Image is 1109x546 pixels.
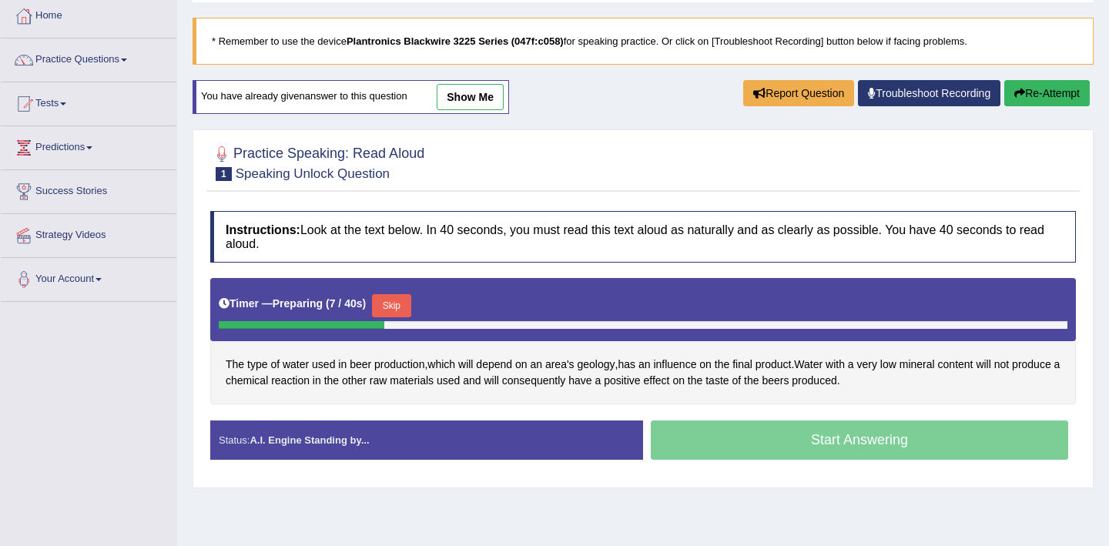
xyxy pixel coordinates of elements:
b: ) [363,297,367,310]
span: Click to see word definition [595,373,601,389]
span: Click to see word definition [568,373,591,389]
b: Plantronics Blackwire 3225 Series (047f:c058) [347,35,564,47]
a: Troubleshoot Recording [858,80,1000,106]
span: Click to see word definition [732,357,752,373]
span: Click to see word definition [705,373,729,389]
span: Click to see word definition [313,373,321,389]
span: Click to see word definition [715,357,729,373]
span: Click to see word definition [342,373,367,389]
span: Click to see word definition [1012,357,1051,373]
span: Click to see word definition [370,373,387,389]
span: Click to see word definition [900,357,935,373]
div: You have already given answer to this question [193,80,509,114]
span: Click to see word definition [1054,357,1060,373]
h2: Practice Speaking: Read Aloud [210,142,424,181]
a: Predictions [1,126,176,165]
span: Click to see word definition [756,357,792,373]
span: 1 [216,167,232,181]
span: Click to see word definition [848,357,854,373]
div: , , . . [210,278,1076,404]
a: Success Stories [1,170,176,209]
span: Click to see word definition [247,357,267,373]
b: ( [326,297,330,310]
a: Practice Questions [1,39,176,77]
button: Re-Attempt [1004,80,1090,106]
span: Click to see word definition [618,357,635,373]
span: Click to see word definition [672,373,685,389]
span: Click to see word definition [390,373,434,389]
b: Preparing [273,297,323,310]
span: Click to see word definition [638,357,651,373]
a: Tests [1,82,176,121]
span: Click to see word definition [578,357,615,373]
span: Click to see word definition [427,357,455,373]
span: Click to see word definition [688,373,702,389]
span: Click to see word definition [826,357,845,373]
h4: Look at the text below. In 40 seconds, you must read this text aloud as naturally and as clearly ... [210,211,1076,263]
div: Status: [210,420,643,460]
span: Click to see word definition [226,357,244,373]
span: Click to see word definition [545,357,575,373]
span: Click to see word definition [324,373,339,389]
a: Your Account [1,258,176,296]
span: Click to see word definition [458,357,473,373]
span: Click to see word definition [699,357,712,373]
span: Click to see word definition [604,373,640,389]
span: Click to see word definition [437,373,460,389]
span: Click to see word definition [484,373,498,389]
span: Click to see word definition [271,373,310,389]
blockquote: * Remember to use the device for speaking practice. Or click on [Troubleshoot Recording] button b... [193,18,1094,65]
span: Click to see word definition [880,357,896,373]
span: Click to see word definition [530,357,542,373]
button: Skip [372,294,410,317]
span: Click to see word definition [857,357,877,373]
span: Click to see word definition [226,373,268,389]
span: Click to see word definition [794,357,823,373]
small: Speaking Unlock Question [236,166,390,181]
span: Click to see word definition [792,373,836,389]
span: Click to see word definition [338,357,347,373]
span: Click to see word definition [270,357,280,373]
span: Click to see word definition [476,357,512,373]
a: Strategy Videos [1,214,176,253]
span: Click to see word definition [312,357,335,373]
span: Click to see word definition [350,357,371,373]
span: Click to see word definition [463,373,481,389]
b: Instructions: [226,223,300,236]
span: Click to see word definition [994,357,1009,373]
a: show me [437,84,504,110]
span: Click to see word definition [744,373,759,389]
h5: Timer — [219,298,366,310]
span: Click to see word definition [283,357,309,373]
b: 7 / 40s [330,297,363,310]
strong: A.I. Engine Standing by... [250,434,369,446]
button: Report Question [743,80,854,106]
span: Click to see word definition [762,373,789,389]
span: Click to see word definition [732,373,741,389]
span: Click to see word definition [515,357,528,373]
span: Click to see word definition [374,357,424,373]
span: Click to see word definition [976,357,990,373]
span: Click to see word definition [938,357,973,373]
span: Click to see word definition [644,373,670,389]
span: Click to see word definition [502,373,566,389]
span: Click to see word definition [653,357,696,373]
